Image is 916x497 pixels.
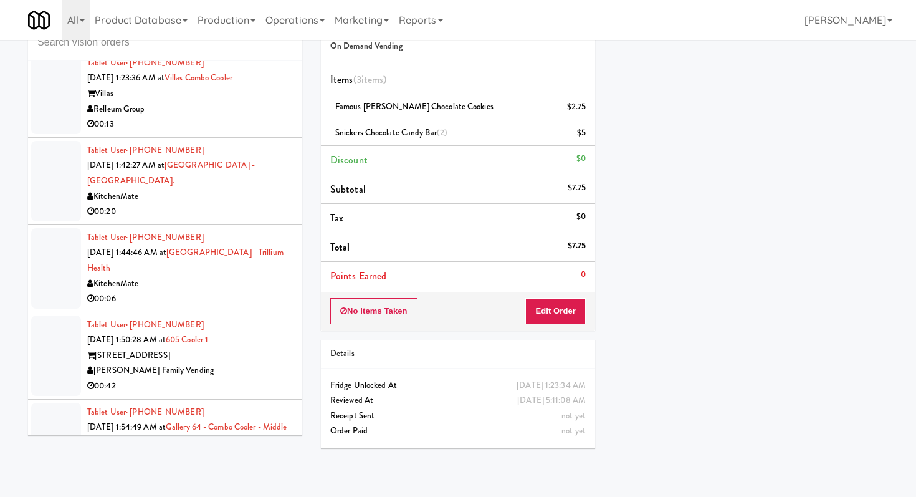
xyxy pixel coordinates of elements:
ng-pluralize: items [361,72,384,87]
div: Receipt Sent [330,408,586,424]
span: not yet [561,410,586,422]
div: Reviewed At [330,393,586,408]
div: Villas [87,86,293,102]
div: $0 [576,209,586,224]
div: [PERSON_NAME] Family Vending [87,363,293,379]
a: Villas Combo Cooler [165,72,232,84]
img: Micromart [28,9,50,31]
div: KitchenMate [87,276,293,292]
span: (3 ) [353,72,387,87]
li: Tablet User· [PHONE_NUMBER][DATE] 1:50:28 AM at605 Cooler 1[STREET_ADDRESS][PERSON_NAME] Family V... [28,312,302,400]
div: Order Paid [330,423,586,439]
div: [DATE] 5:11:08 AM [517,393,586,408]
span: (2) [437,127,447,138]
a: Tablet User· [PHONE_NUMBER] [87,406,204,418]
li: Tablet User· [PHONE_NUMBER][DATE] 1:23:36 AM atVillas Combo CoolerVillasRelleum Group00:13 [28,51,302,138]
div: Details [330,346,586,362]
div: Relleum Group [87,102,293,117]
a: Tablet User· [PHONE_NUMBER] [87,57,204,69]
button: Edit Order [525,298,586,324]
span: · [PHONE_NUMBER] [126,406,204,418]
span: [DATE] 1:54:49 AM at [87,421,166,433]
div: 0 [581,267,586,282]
span: Subtotal [330,182,366,196]
div: [STREET_ADDRESS] [87,348,293,364]
span: [DATE] 1:50:28 AM at [87,334,166,345]
div: $7.75 [568,238,586,254]
span: [DATE] 1:42:27 AM at [87,159,165,171]
a: Tablet User· [PHONE_NUMBER] [87,231,204,243]
div: 00:06 [87,291,293,307]
span: not yet [561,425,586,437]
span: Total [330,240,350,254]
div: Gallery 64 [87,435,293,451]
span: Points Earned [330,269,386,283]
span: [DATE] 1:23:36 AM at [87,72,165,84]
h5: On Demand Vending [330,42,586,51]
div: [DATE] 1:23:34 AM [517,378,586,393]
div: $2.75 [567,99,586,115]
span: · [PHONE_NUMBER] [126,57,204,69]
div: $5 [577,125,586,141]
div: 00:42 [87,379,293,394]
li: Tablet User· [PHONE_NUMBER][DATE] 1:42:27 AM at[GEOGRAPHIC_DATA] - [GEOGRAPHIC_DATA].KitchenMate0... [28,138,302,225]
span: Snickers Chocolate Candy Bar [335,127,447,138]
div: Fridge Unlocked At [330,378,586,393]
span: Items [330,72,386,87]
div: 00:13 [87,117,293,132]
span: · [PHONE_NUMBER] [126,319,204,331]
span: · [PHONE_NUMBER] [126,144,204,156]
a: Tablet User· [PHONE_NUMBER] [87,144,204,156]
li: Tablet User· [PHONE_NUMBER][DATE] 1:44:46 AM at[GEOGRAPHIC_DATA] - Trillium HealthKitchenMate00:06 [28,225,302,312]
a: Gallery 64 - Combo Cooler - Middle [166,421,287,433]
div: $0 [576,151,586,166]
button: No Items Taken [330,298,417,324]
a: 605 Cooler 1 [166,334,208,345]
a: [GEOGRAPHIC_DATA] - Trillium Health [87,246,284,274]
span: · [PHONE_NUMBER] [126,231,204,243]
span: Tax [330,211,343,225]
div: 00:20 [87,204,293,220]
span: [DATE] 1:44:46 AM at [87,246,166,258]
div: $7.75 [568,180,586,196]
a: Tablet User· [PHONE_NUMBER] [87,319,204,331]
input: Search vision orders [37,31,293,54]
div: KitchenMate [87,189,293,205]
span: Discount [330,153,368,167]
li: Tablet User· [PHONE_NUMBER][DATE] 1:54:49 AM atGallery 64 - Combo Cooler - MiddleGallery 64Pennys... [28,400,302,487]
a: [GEOGRAPHIC_DATA] - [GEOGRAPHIC_DATA]. [87,159,255,186]
span: Famous [PERSON_NAME] Chocolate Cookies [335,100,494,112]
